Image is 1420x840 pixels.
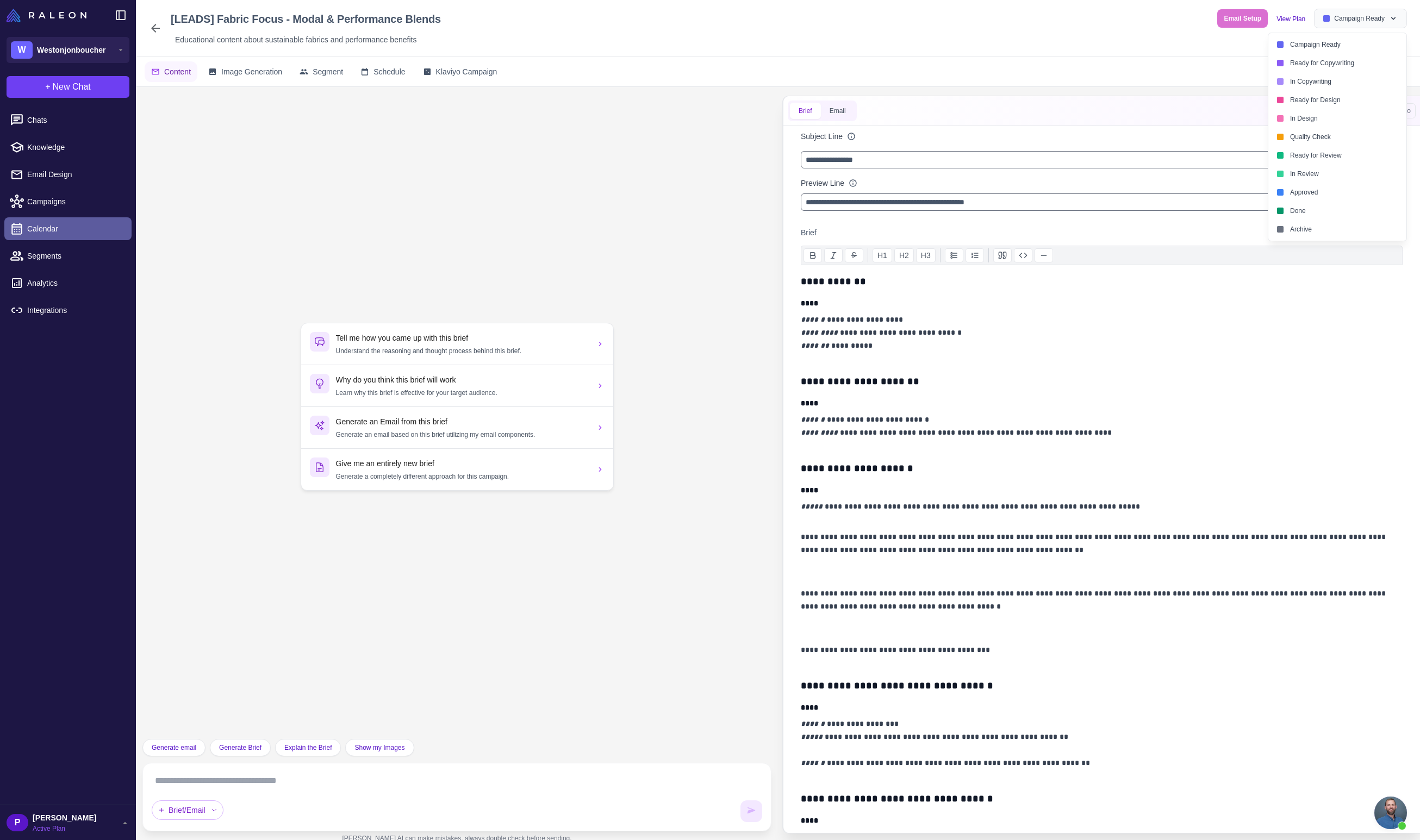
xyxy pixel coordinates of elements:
[1268,54,1406,72] div: Ready for Copywriting
[1224,14,1261,23] span: Email Setup
[45,80,50,93] span: +
[4,272,132,294] a: Analytics
[799,106,812,116] span: Brief
[336,472,589,481] p: Generate a completely different approach for this campaign.
[801,177,844,189] label: Preview Line
[1268,35,1406,54] div: Campaign Ready
[4,299,132,322] a: Integrations
[1217,9,1268,28] button: Email Setup
[53,80,91,93] span: New Chat
[164,66,191,78] span: Content
[354,743,404,753] span: Show my Images
[801,130,843,142] label: Subject Line
[336,346,589,356] p: Understand the reasoning and thought process behind this brief.
[166,9,445,29] div: Click to edit campaign name
[416,61,504,82] button: Klaviyo Campaign
[1268,202,1406,220] div: Done
[373,66,405,78] span: Schedule
[275,739,341,756] button: Explain the Brief
[354,61,412,82] button: Schedule
[284,743,332,753] span: Explain the Brief
[1268,183,1406,202] div: Approved
[219,743,261,753] span: Generate Brief
[4,163,132,186] a: Email Design
[336,457,589,469] h3: Give me an entirely new brief
[1268,128,1406,146] div: Quality Check
[336,388,589,398] p: Learn why this brief is effective for your target audience.
[175,34,416,46] span: Educational content about sustainable fabrics and performance benefits
[1334,14,1385,23] span: Campaign Ready
[293,61,350,82] button: Segment
[4,245,132,267] a: Segments
[202,61,289,82] button: Image Generation
[821,103,855,119] button: Email
[1268,220,1406,239] div: Archive
[1374,797,1407,829] div: Open chat
[33,824,96,833] span: Active Plan
[336,332,589,344] h3: Tell me how you came up with this brief
[27,250,123,262] span: Segments
[27,168,123,180] span: Email Design
[27,277,123,289] span: Analytics
[7,9,91,22] a: Raleon Logo
[894,248,914,262] button: H2
[27,196,123,208] span: Campaigns
[916,248,936,262] button: H3
[7,814,28,831] div: P
[4,217,132,240] a: Calendar
[4,109,132,131] a: Chats
[37,44,106,56] span: Westonjonboucher
[790,103,821,119] button: Brief
[152,800,223,820] div: Brief/Email
[336,416,589,428] h3: Generate an Email from this brief
[7,76,129,98] button: +New Chat
[27,304,123,316] span: Integrations
[27,141,123,153] span: Knowledge
[345,739,414,756] button: Show my Images
[1268,146,1406,165] div: Ready for Review
[33,812,96,824] span: [PERSON_NAME]
[313,66,343,78] span: Segment
[1268,72,1406,91] div: In Copywriting
[11,41,33,59] div: W
[7,37,129,63] button: WWestonjonboucher
[4,190,132,213] a: Campaigns
[4,136,132,159] a: Knowledge
[27,114,123,126] span: Chats
[436,66,497,78] span: Klaviyo Campaign
[210,739,271,756] button: Generate Brief
[27,223,123,235] span: Calendar
[336,374,589,386] h3: Why do you think this brief will work
[145,61,197,82] button: Content
[7,9,86,22] img: Raleon Logo
[1268,91,1406,109] div: Ready for Design
[221,66,282,78] span: Image Generation
[801,227,817,239] span: Brief
[142,739,205,756] button: Generate email
[873,248,892,262] button: H1
[1268,165,1406,183] div: In Review
[336,430,589,440] p: Generate an email based on this brief utilizing my email components.
[152,743,196,753] span: Generate email
[171,32,421,48] div: Click to edit description
[1276,15,1305,23] a: View Plan
[1268,109,1406,128] div: In Design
